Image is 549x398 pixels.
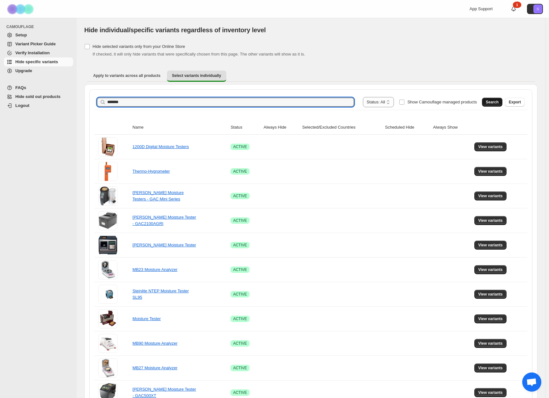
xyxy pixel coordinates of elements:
[474,142,507,151] button: View variants
[478,169,503,174] span: View variants
[233,243,247,248] span: ACTIVE
[132,289,189,300] a: Steinlite NTEP Moisture Tester SL95
[98,137,117,156] img: 1200D Digital Moisture Testers
[132,215,196,226] a: [PERSON_NAME] Moisture Tester - GAC2100AGRI
[98,334,117,353] img: MB90 Moisture Analyzer
[233,292,247,297] span: ACTIVE
[4,40,73,49] a: Variant Picker Guide
[93,73,161,78] span: Apply to variants across all products
[15,33,27,37] span: Setup
[478,365,503,371] span: View variants
[98,236,117,255] img: DICKEY-john International Moisture Tester
[533,4,542,13] span: Avatar with initials S
[478,218,503,223] span: View variants
[6,24,73,29] span: CAMOUFLAGE
[509,100,521,105] span: Export
[233,169,247,174] span: ACTIVE
[478,243,503,248] span: View variants
[478,390,503,395] span: View variants
[132,144,189,149] a: 1200D Digital Moisture Testers
[132,316,161,321] a: Moisture Tester
[4,101,73,110] a: Logout
[132,169,170,174] a: Thermo-Hygrometer
[233,365,247,371] span: ACTIVE
[478,144,503,149] span: View variants
[233,193,247,199] span: ACTIVE
[132,267,177,272] a: MB23 Moisture Analyzer
[474,314,507,323] button: View variants
[482,98,502,107] button: Search
[262,120,300,135] th: Always Hide
[474,339,507,348] button: View variants
[98,211,117,230] img: DICKEY-john Farm Moisture Tester - GAC2100AGRI
[132,365,177,370] a: MB27 Moisture Analyzer
[233,390,247,395] span: ACTIVE
[167,71,226,82] button: Select variants individually
[470,6,493,11] span: App Support
[431,120,472,135] th: Always Show
[527,4,543,14] button: Avatar with initials S
[4,49,73,57] a: Verify Installation
[233,144,247,149] span: ACTIVE
[98,162,117,181] img: Thermo-Hygrometer
[510,6,517,12] a: 1
[300,120,383,135] th: Selected/Excluded Countries
[383,120,431,135] th: Scheduled Hide
[132,190,184,201] a: [PERSON_NAME] Moisture Testers - GAC Mini Series
[172,73,221,78] span: Select variants individually
[229,120,261,135] th: Status
[233,267,247,272] span: ACTIVE
[93,44,185,49] span: Hide selected variants only from your Online Store
[4,57,73,66] a: Hide specific variants
[15,50,50,55] span: Verify Installation
[4,83,73,92] a: FAQs
[474,191,507,200] button: View variants
[84,26,266,34] span: Hide individual/specific variants regardless of inventory level
[522,372,541,392] a: Open chat
[98,186,117,206] img: DICKEY-john Handheld Moisture Testers - GAC Mini Series
[15,85,26,90] span: FAQs
[15,41,56,46] span: Variant Picker Guide
[15,103,29,108] span: Logout
[474,167,507,176] button: View variants
[5,0,37,18] img: Camouflage
[474,364,507,372] button: View variants
[478,267,503,272] span: View variants
[474,388,507,397] button: View variants
[132,341,177,346] a: MB90 Moisture Analyzer
[513,2,521,8] div: 1
[233,218,247,223] span: ACTIVE
[474,265,507,274] button: View variants
[505,98,525,107] button: Export
[88,71,166,81] button: Apply to variants across all products
[98,309,117,328] img: Moisture Tester
[478,316,503,321] span: View variants
[98,358,117,378] img: MB27 Moisture Analyzer
[233,316,247,321] span: ACTIVE
[474,216,507,225] button: View variants
[478,341,503,346] span: View variants
[93,52,305,56] span: If checked, it will only hide variants that were specifically chosen from this page. The other va...
[4,92,73,101] a: Hide sold out products
[474,241,507,250] button: View variants
[132,387,196,398] a: [PERSON_NAME] Moisture Tester - GAC500XT
[537,7,539,11] text: S
[15,68,32,73] span: Upgrade
[132,243,196,247] a: [PERSON_NAME] Moisture Tester
[474,290,507,299] button: View variants
[407,100,477,104] span: Show Camouflage managed products
[233,341,247,346] span: ACTIVE
[15,59,58,64] span: Hide specific variants
[98,260,117,279] img: MB23 Moisture Analyzer
[478,193,503,199] span: View variants
[15,94,61,99] span: Hide sold out products
[4,31,73,40] a: Setup
[486,100,499,105] span: Search
[4,66,73,75] a: Upgrade
[131,120,229,135] th: Name
[478,292,503,297] span: View variants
